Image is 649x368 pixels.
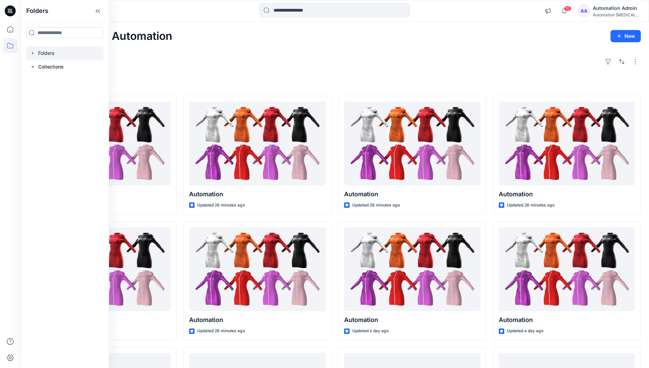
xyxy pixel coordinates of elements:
p: Automation [344,189,480,199]
a: Automation [189,102,325,186]
p: Updated 26 minutes ago [352,202,400,209]
p: Updated a day ago [507,327,543,335]
div: Automation Admin [593,4,640,12]
a: Automation [499,227,635,311]
a: Automation [189,227,325,311]
p: Automation [189,189,325,199]
div: Automation [MEDICAL_DATA]... [593,12,640,17]
button: New [611,30,641,42]
p: Updated 26 minutes ago [197,327,245,335]
p: Automation [189,315,325,325]
p: Automation [344,315,480,325]
p: Updated 26 minutes ago [507,202,555,209]
a: Automation [344,102,480,186]
h4: Styles [29,81,641,89]
p: Updated 26 minutes ago [197,202,245,209]
p: Automation [499,315,635,325]
a: Automation [344,227,480,311]
a: Automation [499,102,635,186]
div: AA [578,5,590,17]
p: Automation [499,189,635,199]
p: Collections [38,63,64,71]
span: 10 [564,6,571,11]
p: Updated a day ago [352,327,389,335]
